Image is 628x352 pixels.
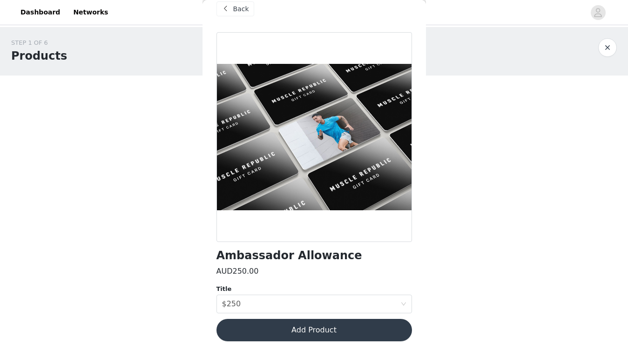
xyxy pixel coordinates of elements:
[594,5,602,20] div: avatar
[15,2,66,23] a: Dashboard
[233,4,249,14] span: Back
[216,266,259,277] h3: AUD250.00
[216,319,412,341] button: Add Product
[222,295,241,313] div: $250
[11,48,67,64] h1: Products
[216,284,412,294] div: Title
[68,2,114,23] a: Networks
[11,38,67,48] div: STEP 1 OF 6
[216,249,362,262] h1: Ambassador Allowance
